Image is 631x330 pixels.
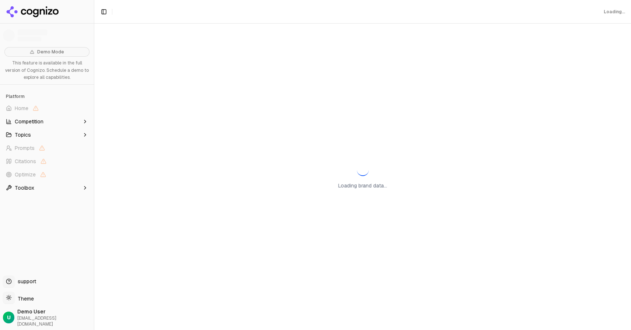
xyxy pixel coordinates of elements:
span: Home [15,105,28,112]
span: Demo User [17,308,91,315]
div: Platform [3,91,91,102]
span: Demo Mode [37,49,64,55]
span: Toolbox [15,184,34,192]
button: Topics [3,129,91,141]
span: support [15,278,36,285]
span: [EMAIL_ADDRESS][DOMAIN_NAME] [17,315,91,327]
span: Citations [15,158,36,165]
button: Toolbox [3,182,91,194]
span: Prompts [15,144,35,152]
div: Loading... [604,9,625,15]
span: Topics [15,131,31,138]
span: U [7,314,11,321]
span: Theme [15,295,34,302]
span: Competition [15,118,43,125]
span: Optimize [15,171,36,178]
p: Loading brand data... [338,182,387,189]
p: This feature is available in the full version of Cognizo. Schedule a demo to explore all capabili... [4,60,90,81]
button: Competition [3,116,91,127]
